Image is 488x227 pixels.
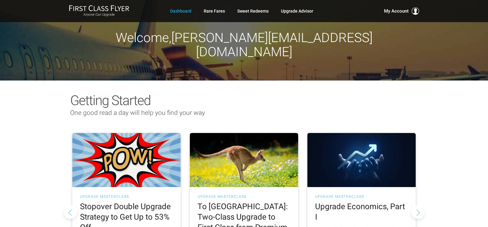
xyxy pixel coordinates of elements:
small: Anyone Can Upgrade [69,13,129,17]
img: First Class Flyer [69,5,129,11]
span: Getting Started [70,92,150,108]
a: Dashboard [170,6,191,17]
span: One good read a day will help you find your way [70,109,205,116]
h2: Upgrade Economics, Part I [315,202,408,222]
span: My Account [384,7,409,15]
button: My Account [384,7,419,15]
a: Upgrade Advisor [281,6,313,17]
h3: UPGRADE MASTERCLASS [80,195,173,198]
a: Sweet Redeems [237,6,269,17]
a: First Class FlyerAnyone Can Upgrade [69,5,129,17]
button: Next slide [411,205,425,219]
h3: UPGRADE MASTERCLASS [198,195,290,198]
button: Previous slide [63,205,77,219]
a: Rare Fares [204,6,225,17]
span: Welcome, [PERSON_NAME][EMAIL_ADDRESS][DOMAIN_NAME] [116,30,373,59]
h3: UPGRADE MASTERCLASS [315,195,408,198]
